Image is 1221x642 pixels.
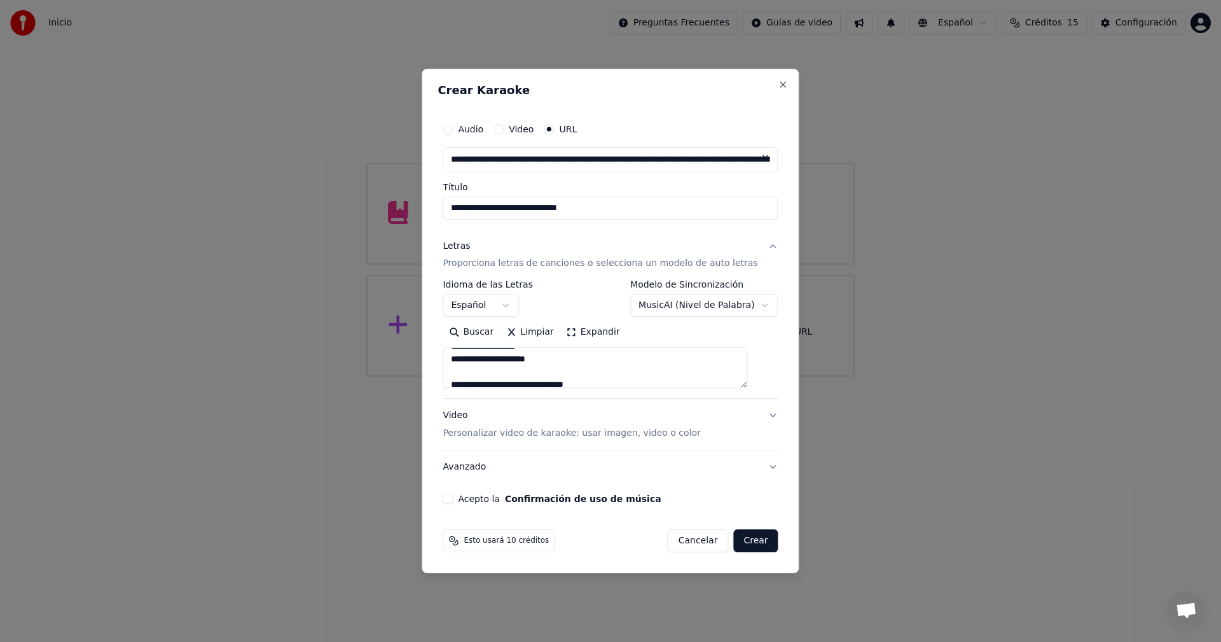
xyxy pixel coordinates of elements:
[509,125,534,134] label: Video
[443,427,700,440] p: Personalizar video de karaoke: usar imagen, video o color
[443,450,778,484] button: Avanzado
[500,323,560,343] button: Limpiar
[559,125,577,134] label: URL
[443,323,500,343] button: Buscar
[505,494,661,503] button: Acepto la
[668,529,729,552] button: Cancelar
[443,183,778,192] label: Título
[458,125,483,134] label: Audio
[630,281,778,290] label: Modelo de Sincronización
[733,529,778,552] button: Crear
[443,230,778,281] button: LetrasProporciona letras de canciones o selecciona un modelo de auto letras
[443,400,778,450] button: VideoPersonalizar video de karaoke: usar imagen, video o color
[443,281,778,399] div: LetrasProporciona letras de canciones o selecciona un modelo de auto letras
[560,323,626,343] button: Expandir
[443,410,700,440] div: Video
[458,494,661,503] label: Acepto la
[443,258,757,270] p: Proporciona letras de canciones o selecciona un modelo de auto letras
[464,536,549,546] span: Esto usará 10 créditos
[443,281,533,290] label: Idioma de las Letras
[443,240,470,253] div: Letras
[438,85,783,96] h2: Crear Karaoke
